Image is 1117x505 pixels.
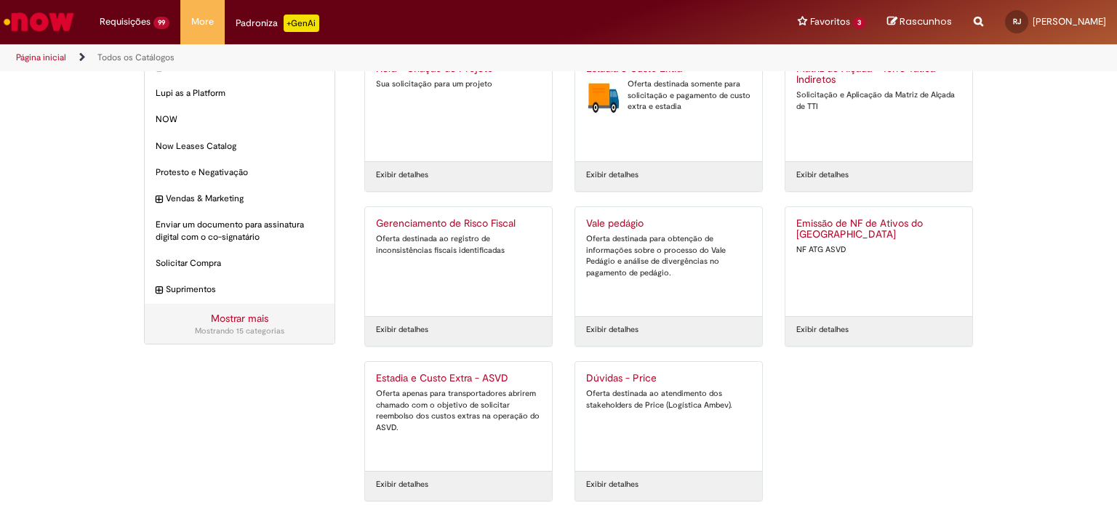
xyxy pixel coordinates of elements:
span: Now Leases Catalog [156,140,324,153]
a: Exibir detalhes [586,169,638,181]
div: NF ATG ASVD [796,244,961,256]
span: 99 [153,17,169,29]
div: Oferta destinada ao registro de inconsistências fiscais identificadas [376,233,541,256]
div: Lupi as a Platform [145,80,335,107]
img: ServiceNow [1,7,76,36]
div: expandir categoria Vendas & Marketing Vendas & Marketing [145,185,335,212]
h2: Emissão de NF de Ativos do ASVD [796,218,961,241]
h2: Vale pedágio [586,218,751,230]
div: Now Leases Catalog [145,133,335,160]
div: Sua solicitação para um projeto [376,78,541,90]
a: Página inicial [16,52,66,63]
h2: Dúvidas - Price [586,373,751,384]
a: Estadia e Custo Extra Estadia e Custo Extra Oferta destinada somente para solicitação e pagamento... [575,52,762,161]
a: Exibir detalhes [376,169,428,181]
a: Rascunhos [887,15,952,29]
a: Exibir detalhes [796,169,849,181]
div: Oferta destinada somente para solicitação e pagamento de custo extra e estadia [586,78,751,113]
a: Mostrar mais [211,312,268,325]
a: Estadia e Custo Extra - ASVD Oferta apenas para transportadores abrirem chamado com o objetivo de... [365,362,552,471]
span: Protesto e Negativação [156,166,324,179]
a: Exibir detalhes [376,324,428,336]
div: Solicitar Compra [145,250,335,277]
i: expandir categoria Vendas & Marketing [156,193,162,207]
span: Requisições [100,15,151,29]
a: Matriz de Alçada - Torre Tática Indiretos Solicitação e Aplicação da Matriz de Alçada de TTI [785,52,972,161]
a: Vale pedágio Oferta destinada para obtenção de informações sobre o processo do Vale Pedágio e aná... [575,207,762,316]
a: Exibir detalhes [586,324,638,336]
ul: Trilhas de página [11,44,734,71]
a: Exibir detalhes [586,479,638,490]
span: Suprimentos [166,283,324,296]
p: +GenAi [284,15,319,32]
a: Gerenciamento de Risco Fiscal Oferta destinada ao registro de inconsistências fiscais identificadas [365,207,552,316]
a: Exibir detalhes [376,479,428,490]
div: Oferta destinada ao atendimento dos stakeholders de Price (Logística Ambev). [586,388,751,411]
div: Enviar um documento para assinatura digital com o co-signatário [145,211,335,251]
span: Lupi as a Platform [156,87,324,100]
span: Solicitar Compra [156,257,324,270]
span: Rascunhos [900,15,952,28]
span: [PERSON_NAME] [1033,15,1106,28]
h2: Estadia e Custo Extra - ASVD [376,373,541,384]
a: Todos os Catálogos [97,52,175,63]
h2: Gerenciamento de Risco Fiscal [376,218,541,230]
span: Enviar um documento para assinatura digital com o co-signatário [156,219,324,243]
div: Solicitação e Aplicação da Matriz de Alçada de TTI [796,89,961,112]
div: Protesto e Negativação [145,159,335,186]
div: expandir categoria Suprimentos Suprimentos [145,276,335,303]
span: NOW [156,113,324,126]
img: Estadia e Custo Extra [586,78,620,115]
span: More [191,15,214,29]
h2: Matriz de Alçada - Torre Tática Indiretos [796,63,961,86]
div: Padroniza [236,15,319,32]
a: Dúvidas - Price Oferta destinada ao atendimento dos stakeholders de Price (Logística Ambev). [575,362,762,471]
span: Vendas & Marketing [166,193,324,205]
a: Emissão de NF de Ativos do [GEOGRAPHIC_DATA] NF ATG ASVD [785,207,972,316]
div: Mostrando 15 categorias [156,326,324,337]
div: Oferta destinada para obtenção de informações sobre o processo do Vale Pedágio e análise de diver... [586,233,751,279]
div: NOW [145,106,335,133]
div: Oferta apenas para transportadores abrirem chamado com o objetivo de solicitar reembolso dos cust... [376,388,541,434]
span: Favoritos [810,15,850,29]
span: RJ [1013,17,1021,26]
a: Exibir detalhes [796,324,849,336]
span: 3 [853,17,865,29]
i: expandir categoria Suprimentos [156,283,162,298]
a: Hera - Criação de Projeto Sua solicitação para um projeto [365,52,552,161]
